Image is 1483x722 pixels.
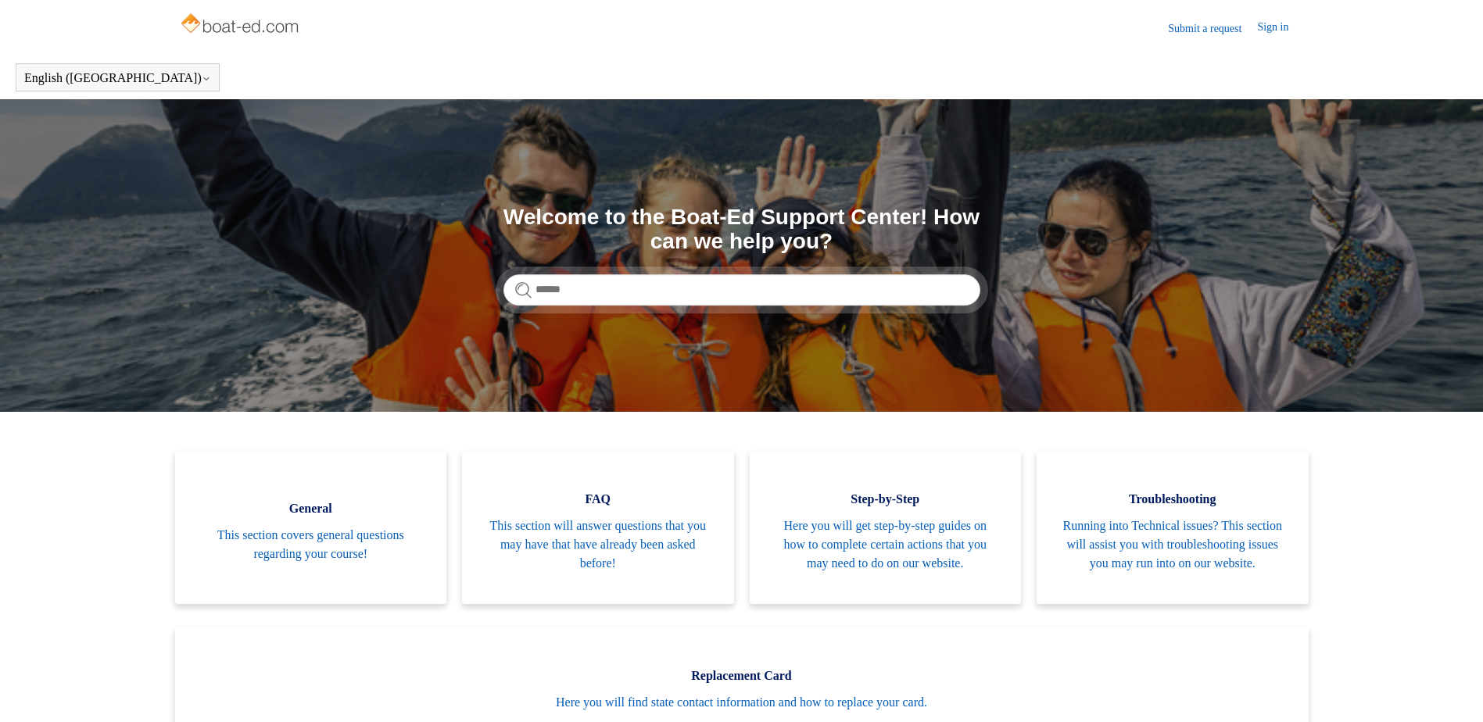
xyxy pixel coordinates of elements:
[773,490,998,509] span: Step-by-Step
[24,71,211,85] button: English ([GEOGRAPHIC_DATA])
[175,451,447,604] a: General This section covers general questions regarding your course!
[199,499,424,518] span: General
[1168,20,1257,37] a: Submit a request
[503,206,980,254] h1: Welcome to the Boat-Ed Support Center! How can we help you?
[750,451,1022,604] a: Step-by-Step Here you will get step-by-step guides on how to complete certain actions that you ma...
[485,516,711,573] span: This section will answer questions that you may have that have already been asked before!
[199,693,1285,712] span: Here you will find state contact information and how to replace your card.
[179,9,303,41] img: Boat-Ed Help Center home page
[199,667,1285,685] span: Replacement Card
[462,451,734,604] a: FAQ This section will answer questions that you may have that have already been asked before!
[485,490,711,509] span: FAQ
[1060,490,1285,509] span: Troubleshooting
[773,516,998,573] span: Here you will get step-by-step guides on how to complete certain actions that you may need to do ...
[1037,451,1309,604] a: Troubleshooting Running into Technical issues? This section will assist you with troubleshooting ...
[1257,19,1304,38] a: Sign in
[503,274,980,306] input: Search
[1060,516,1285,573] span: Running into Technical issues? This section will assist you with troubleshooting issues you may r...
[199,526,424,563] span: This section covers general questions regarding your course!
